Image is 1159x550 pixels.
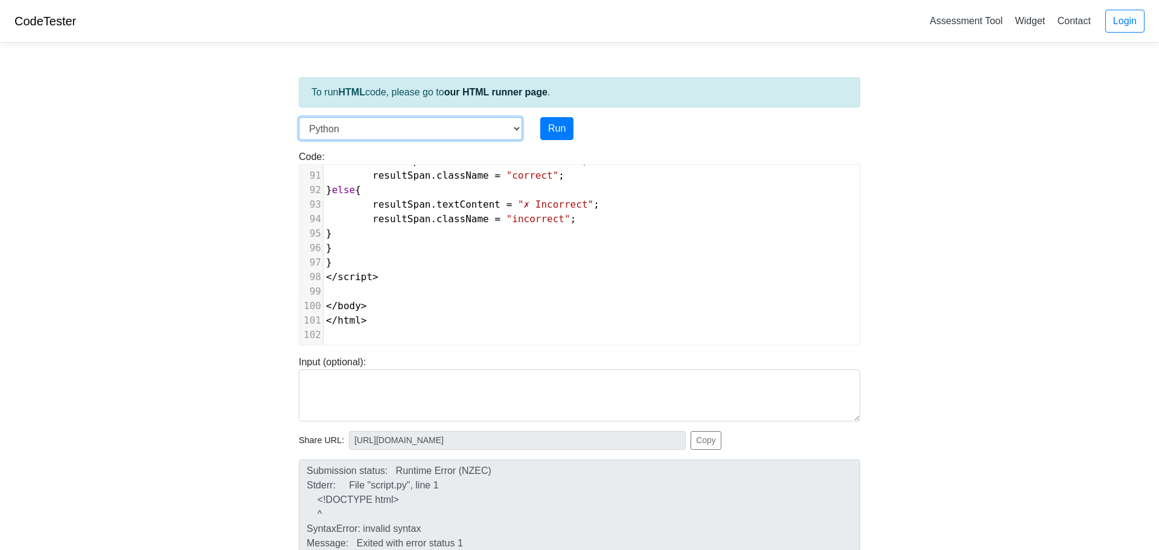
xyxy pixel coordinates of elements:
[299,299,323,313] div: 100
[290,355,869,421] div: Input (optional):
[290,150,869,345] div: Code:
[299,197,323,212] div: 93
[14,14,76,28] a: CodeTester
[372,199,430,210] span: resultSpan
[326,257,332,268] span: }
[436,213,489,225] span: className
[326,184,361,196] span: } {
[326,300,337,312] span: </
[372,213,430,225] span: resultSpan
[299,212,323,226] div: 94
[326,213,576,225] span: . ;
[299,226,323,241] div: 95
[299,168,323,183] div: 91
[518,199,593,210] span: "✗ Incorrect"
[925,11,1007,31] a: Assessment Tool
[337,315,361,326] span: html
[326,228,332,239] span: }
[1105,10,1145,33] a: Login
[299,241,323,255] div: 96
[332,184,356,196] span: else
[494,213,500,225] span: =
[361,315,367,326] span: >
[361,300,367,312] span: >
[506,170,559,181] span: "correct"
[299,270,323,284] div: 98
[506,199,512,210] span: =
[326,199,599,210] span: . ;
[506,213,570,225] span: "incorrect"
[540,117,573,140] button: Run
[299,183,323,197] div: 92
[326,242,332,254] span: }
[1053,11,1096,31] a: Contact
[349,431,686,450] input: No share available yet
[1010,11,1050,31] a: Widget
[436,170,489,181] span: className
[338,87,365,97] strong: HTML
[326,315,337,326] span: </
[444,87,548,97] a: our HTML runner page
[299,255,323,270] div: 97
[299,284,323,299] div: 99
[326,271,337,283] span: </
[299,328,323,342] div: 102
[337,271,372,283] span: script
[436,199,500,210] span: textContent
[299,77,860,107] div: To run code, please go to .
[691,431,721,450] button: Copy
[372,170,430,181] span: resultSpan
[299,434,344,447] span: Share URL:
[326,170,564,181] span: . ;
[494,170,500,181] span: =
[372,271,378,283] span: >
[299,313,323,328] div: 101
[337,300,361,312] span: body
